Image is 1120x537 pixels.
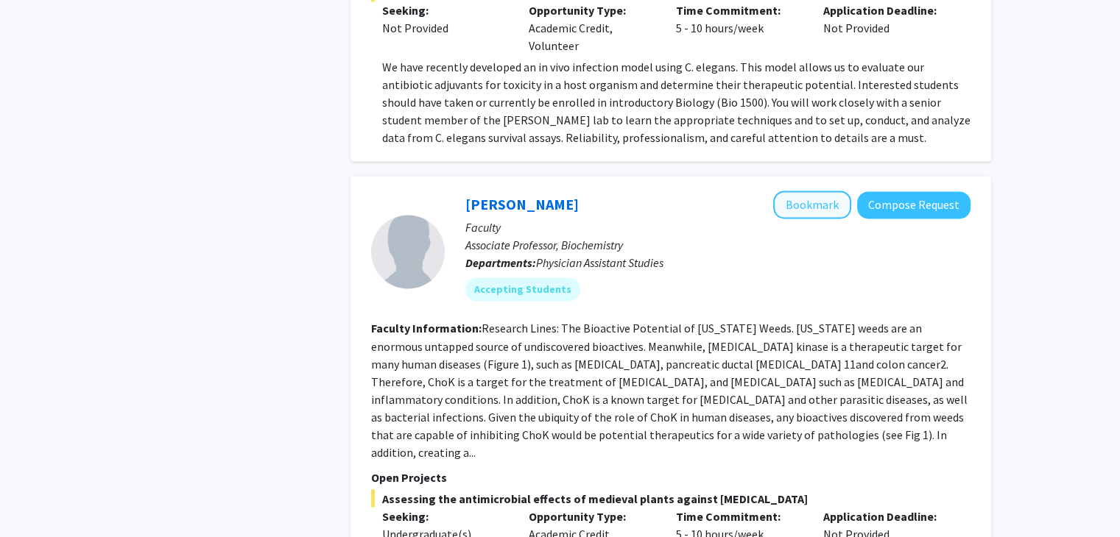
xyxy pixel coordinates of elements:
p: Faculty [465,218,971,236]
button: Compose Request to Tahl Zimmerman [857,191,971,218]
p: Time Commitment: [676,507,801,524]
p: Open Projects [371,468,971,486]
p: Time Commitment: [676,1,801,19]
p: Seeking: [382,507,507,524]
b: Faculty Information: [371,321,482,335]
fg-read-more: Research Lines: The Bioactive Potential of [US_STATE] Weeds. [US_STATE] weeds are an enormous unt... [371,321,968,459]
mat-chip: Accepting Students [465,277,580,301]
p: Application Deadline: [823,1,948,19]
span: Physician Assistant Studies [536,255,663,270]
div: 5 - 10 hours/week [665,1,812,54]
span: Assessing the antimicrobial effects of medieval plants against [MEDICAL_DATA] [371,489,971,507]
a: [PERSON_NAME] [465,195,579,213]
p: Associate Professor, Biochemistry [465,236,971,254]
div: Not Provided [812,1,959,54]
p: Opportunity Type: [529,1,654,19]
b: Departments: [465,255,536,270]
p: Opportunity Type: [529,507,654,524]
iframe: Chat [11,471,63,526]
p: Application Deadline: [823,507,948,524]
button: Add Tahl Zimmerman to Bookmarks [773,191,851,218]
p: We have recently developed an in vivo infection model using C. elegans. This model allows us to e... [382,58,971,146]
div: Not Provided [382,19,507,37]
div: Academic Credit, Volunteer [518,1,665,54]
p: Seeking: [382,1,507,19]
